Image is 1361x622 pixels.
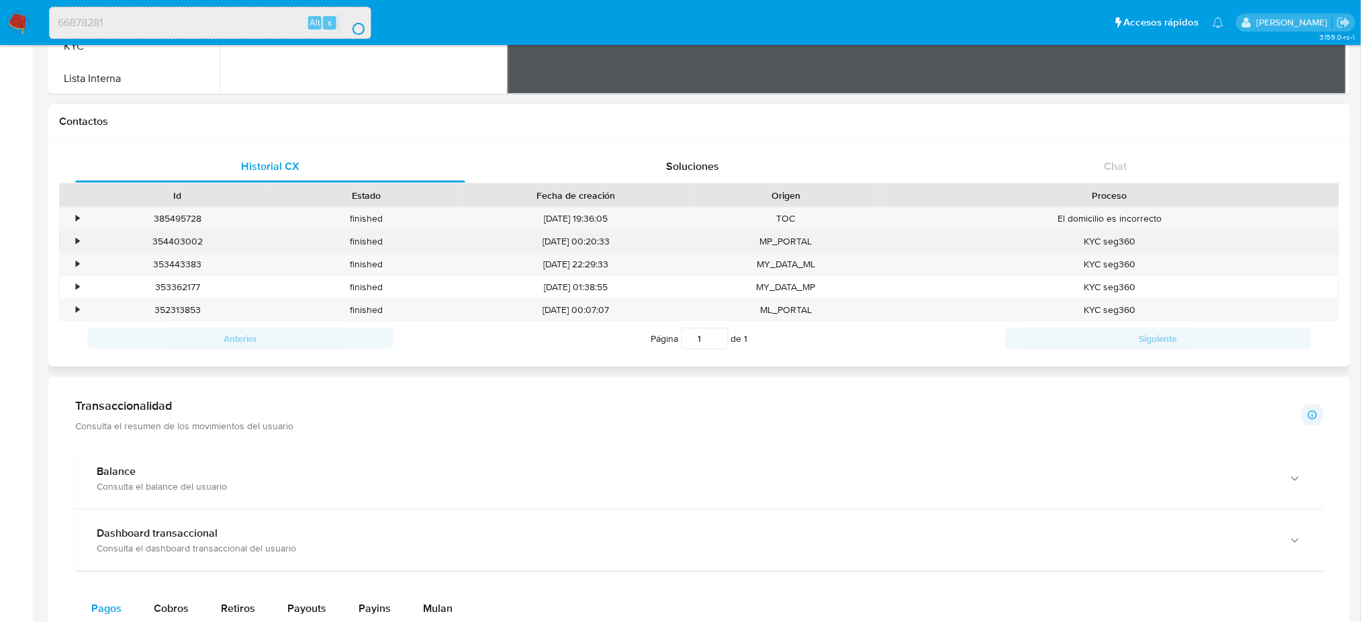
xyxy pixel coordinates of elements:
[76,304,79,316] div: •
[880,253,1339,275] div: KYC seg360
[890,189,1329,202] div: Proceso
[76,212,79,225] div: •
[52,30,220,62] button: KYC
[1005,328,1311,349] button: Siguiente
[272,253,461,275] div: finished
[1337,15,1351,30] a: Salir
[83,230,272,253] div: 354403002
[310,16,320,29] span: Alt
[880,276,1339,298] div: KYC seg360
[272,208,461,230] div: finished
[880,208,1339,230] div: El domicilio es incorrecto
[880,230,1339,253] div: KYC seg360
[328,16,332,29] span: s
[241,159,299,174] span: Historial CX
[76,281,79,294] div: •
[701,189,871,202] div: Origen
[1319,32,1354,42] span: 3.159.0-rc-1
[461,299,692,321] div: [DATE] 00:07:07
[1104,159,1127,174] span: Chat
[880,299,1339,321] div: KYC seg360
[281,189,451,202] div: Estado
[461,230,692,253] div: [DATE] 00:20:33
[651,328,748,349] span: Página de
[692,208,880,230] div: TOC
[461,208,692,230] div: [DATE] 19:36:05
[83,276,272,298] div: 353362177
[692,253,880,275] div: MY_DATA_ML
[1124,15,1199,30] span: Accesos rápidos
[666,159,719,174] span: Soluciones
[470,189,682,202] div: Fecha de creación
[83,299,272,321] div: 352313853
[76,258,79,271] div: •
[692,276,880,298] div: MY_DATA_MP
[1256,16,1332,29] p: manuel.flocco@mercadolibre.com
[692,299,880,321] div: ML_PORTAL
[272,230,461,253] div: finished
[52,62,220,95] button: Lista Interna
[1213,17,1224,28] a: Notificaciones
[83,208,272,230] div: 385495728
[461,276,692,298] div: [DATE] 01:38:55
[338,13,366,32] button: search-icon
[59,115,1340,128] h1: Contactos
[50,14,371,32] input: Buscar usuario o caso...
[87,328,393,349] button: Anterior
[93,189,263,202] div: Id
[272,299,461,321] div: finished
[83,253,272,275] div: 353443383
[272,276,461,298] div: finished
[76,235,79,248] div: •
[692,230,880,253] div: MP_PORTAL
[461,253,692,275] div: [DATE] 22:29:33
[745,332,748,345] span: 1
